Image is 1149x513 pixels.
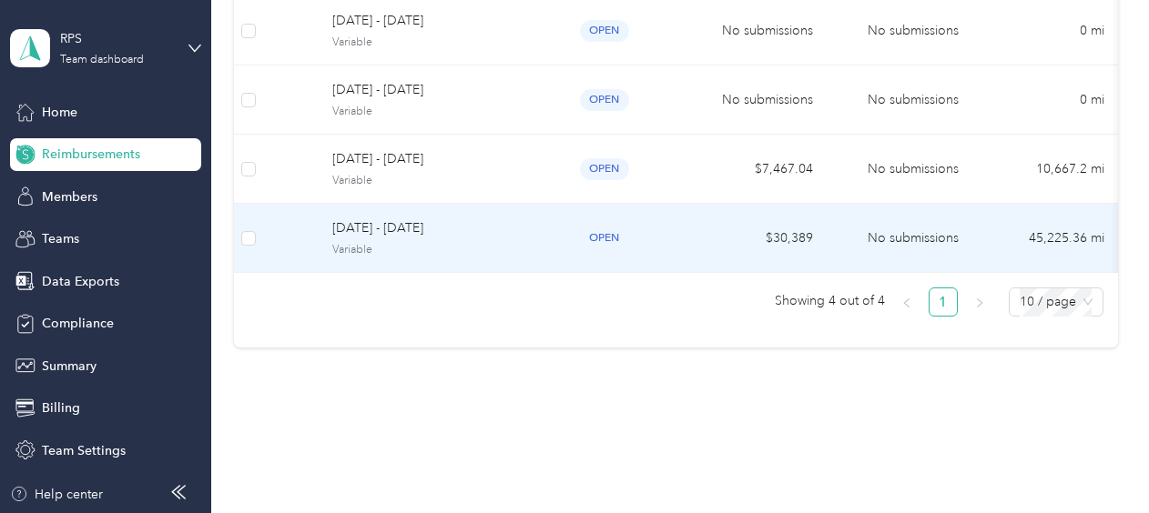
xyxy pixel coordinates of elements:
span: open [580,20,629,41]
td: No submissions [682,65,828,135]
li: Next Page [965,287,994,317]
div: RPS [60,29,174,48]
span: Home [42,103,77,122]
span: Summary [42,357,97,376]
li: Previous Page [892,287,921,317]
button: left [892,287,921,317]
span: right [974,297,985,308]
td: 0 mi [973,65,1119,135]
span: Data Exports [42,272,119,291]
span: [DATE] - [DATE] [332,218,513,238]
span: Showing 4 out of 4 [775,287,885,315]
span: Compliance [42,314,114,333]
span: Teams [42,229,79,248]
span: Variable [332,173,513,189]
td: No submissions [828,135,973,204]
span: open [580,227,629,248]
div: Team dashboard [60,55,144,65]
li: 1 [929,287,958,317]
td: No submissions [828,204,973,273]
span: 10 / page [1020,288,1093,316]
button: Help center [10,485,103,504]
span: [DATE] - [DATE] [332,11,513,31]
td: No submissions [828,65,973,135]
td: $30,389 [682,204,828,273]
iframe: Everlance-gr Chat Button Frame [1047,411,1149,513]
span: [DATE] - [DATE] [332,149,513,169]
td: 10,667.2 mi [973,135,1119,204]
span: [DATE] - [DATE] [332,80,513,100]
a: 1 [930,288,957,316]
span: Variable [332,242,513,258]
span: Variable [332,35,513,51]
span: open [580,89,629,110]
button: right [965,287,994,317]
span: Variable [332,104,513,120]
span: Billing [42,398,80,417]
span: Reimbursements [42,145,140,164]
td: 45,225.36 mi [973,204,1119,273]
span: open [580,158,629,179]
td: $7,467.04 [682,135,828,204]
span: Members [42,187,97,206]
div: Page Size [1009,287,1103,317]
span: Team Settings [42,441,126,460]
span: left [901,297,912,308]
